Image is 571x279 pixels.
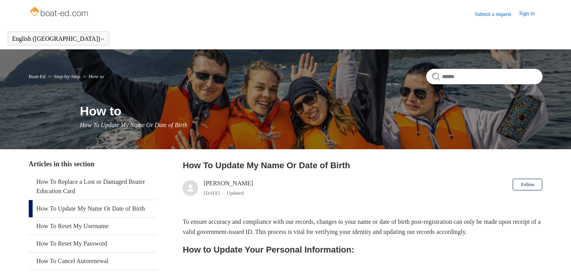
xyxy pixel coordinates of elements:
a: Boat-Ed [29,73,45,79]
li: Step-by-Step [47,73,82,79]
div: [PERSON_NAME] [204,179,253,197]
a: How To Replace a Lost or Damaged Boater Education Card [29,173,157,200]
a: How To Cancel Autorenewal [29,253,157,270]
div: Live chat [545,253,565,273]
a: Submit a request [475,10,519,18]
button: English ([GEOGRAPHIC_DATA]) [12,35,105,42]
time: 04/08/2025, 12:33 [204,190,220,196]
p: To ensure accuracy and compliance with our records, changes to your name or date of birth post-re... [183,217,542,237]
li: Boat-Ed [29,73,47,79]
a: How To Update My Name Or Date of Birth [29,200,157,217]
img: Boat-Ed Help Center home page [29,5,91,20]
a: How To Reset My Password [29,235,157,252]
button: Follow Article [513,179,542,190]
h1: How to [80,102,543,120]
a: Sign in [519,9,542,19]
span: Articles in this section [29,160,94,168]
span: How To Update My Name Or Date of Birth [80,122,188,128]
h2: How To Update My Name Or Date of Birth [183,159,542,172]
li: Updated [227,190,244,196]
h2: How to Update Your Personal Information: [183,243,542,256]
input: Search [426,69,543,84]
a: How to [89,73,104,79]
a: Step-by-Step [54,73,80,79]
a: How To Reset My Username [29,218,157,235]
li: How to [82,73,104,79]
